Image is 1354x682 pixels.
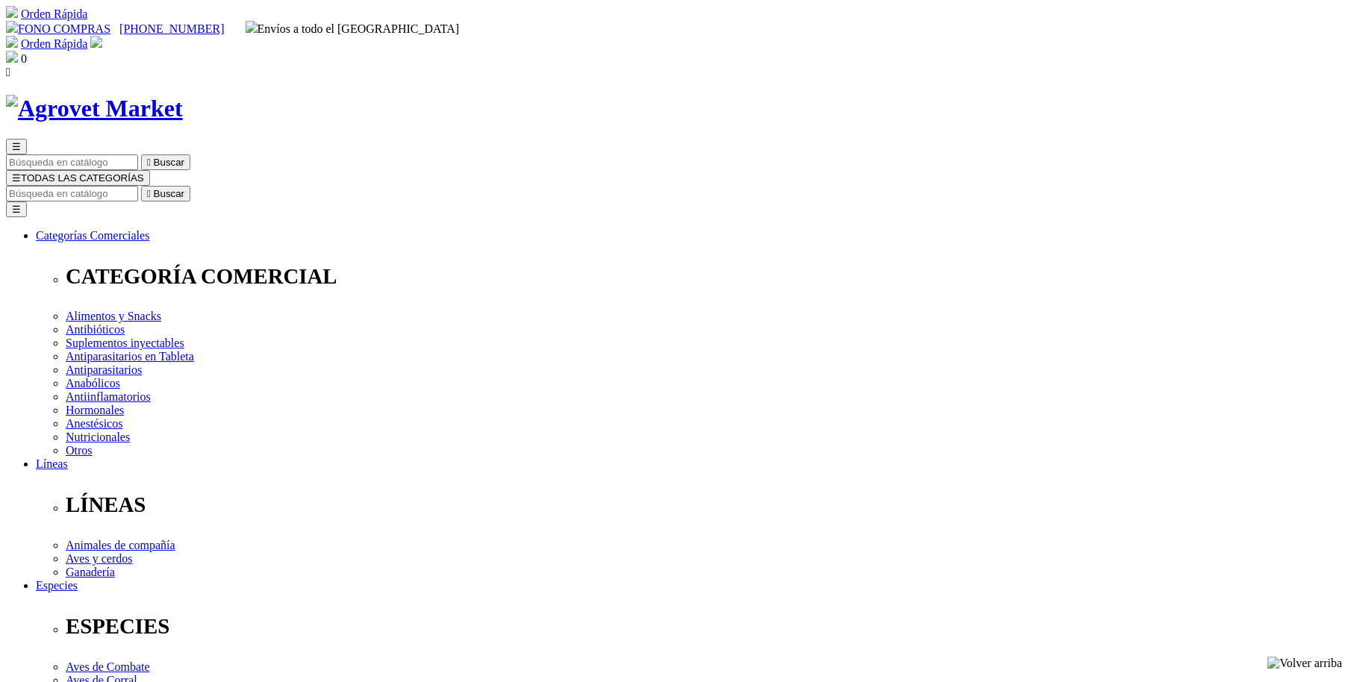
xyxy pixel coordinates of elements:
img: shopping-cart.svg [6,36,18,48]
button:  Buscar [141,186,190,201]
img: phone.svg [6,21,18,33]
button: ☰ [6,139,27,154]
span: Buscar [154,188,184,199]
a: Especies [36,579,78,592]
a: Categorías Comerciales [36,229,149,242]
p: LÍNEAS [66,492,1348,517]
a: Otros [66,444,93,457]
button:  Buscar [141,154,190,170]
a: Antiparasitarios [66,363,142,376]
a: Anabólicos [66,377,120,390]
a: Ganadería [66,566,115,578]
i:  [6,66,10,78]
p: CATEGORÍA COMERCIAL [66,264,1348,289]
a: Orden Rápida [21,7,87,20]
input: Buscar [6,186,138,201]
img: delivery-truck.svg [246,21,258,33]
a: Suplementos inyectables [66,337,184,349]
a: Antiparasitarios en Tableta [66,350,194,363]
a: Acceda a su cuenta de cliente [90,37,102,50]
a: Orden Rápida [21,37,87,50]
span: 0 [21,52,27,65]
a: Líneas [36,457,68,470]
img: shopping-bag.svg [6,51,18,63]
i:  [147,188,151,199]
span: Envíos a todo el [GEOGRAPHIC_DATA] [246,22,460,35]
span: ☰ [12,141,21,152]
img: shopping-cart.svg [6,6,18,18]
img: user.svg [90,36,102,48]
img: Volver arriba [1267,657,1342,670]
i:  [147,157,151,168]
a: Antiinflamatorios [66,390,151,403]
a: Aves de Combate [66,660,150,673]
a: [PHONE_NUMBER] [119,22,224,35]
a: Hormonales [66,404,124,416]
button: ☰TODAS LAS CATEGORÍAS [6,170,150,186]
a: FONO COMPRAS [6,22,110,35]
span: ☰ [12,172,21,184]
p: ESPECIES [66,614,1348,639]
a: Antibióticos [66,323,125,336]
img: Agrovet Market [6,95,183,122]
a: Aves y cerdos [66,552,132,565]
a: Nutricionales [66,431,130,443]
input: Buscar [6,154,138,170]
a: Anestésicos [66,417,122,430]
a: Alimentos y Snacks [66,310,161,322]
span: Buscar [154,157,184,168]
a: Animales de compañía [66,539,175,551]
button: ☰ [6,201,27,217]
